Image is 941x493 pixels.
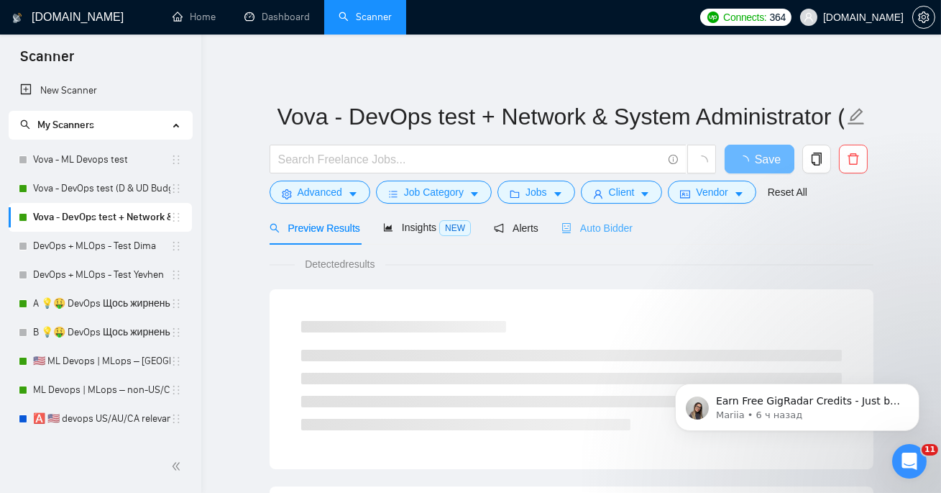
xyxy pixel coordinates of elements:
[170,240,182,252] span: holder
[278,150,662,168] input: Search Freelance Jobs...
[469,189,479,199] span: caret-down
[707,12,719,23] img: upwork-logo.png
[170,298,182,309] span: holder
[9,174,192,203] li: Vova - DevOps test (D & UD Budget)
[20,119,94,131] span: My Scanners
[270,223,280,233] span: search
[20,76,180,105] a: New Scanner
[768,184,807,200] a: Reset All
[839,145,868,173] button: delete
[9,145,192,174] li: Vova - ML Devops test
[270,181,370,204] button: settingAdvancedcaret-down
[282,189,292,199] span: setting
[383,222,393,232] span: area-chart
[738,155,755,167] span: loading
[170,356,182,367] span: holder
[734,189,744,199] span: caret-down
[695,155,708,168] span: loading
[9,318,192,347] li: B 💡🤑 DevOps Щось жирненьке -
[9,289,192,318] li: A 💡🤑 DevOps Щось жирненьке -
[37,119,94,131] span: My Scanners
[725,145,794,173] button: Save
[802,145,831,173] button: copy
[723,9,766,25] span: Connects:
[840,153,867,166] span: delete
[33,174,170,203] a: Vova - DevOps test (D & UD Budget)
[277,99,844,135] input: Scanner name...
[170,269,182,281] span: holder
[553,189,563,199] span: caret-down
[33,318,170,347] a: B 💡🤑 DevOps Щось жирненьке -
[171,459,185,474] span: double-left
[9,261,192,289] li: DevOps + MLOps - Test Yevhen
[912,6,935,29] button: setting
[9,232,192,261] li: DevOps + MLOps - Test Dima
[170,384,182,396] span: holder
[609,184,635,200] span: Client
[922,444,938,456] span: 11
[9,433,192,462] li: 🅱️ 🇺🇸 devops US/AU/CA relevant exp
[668,181,756,204] button: idcardVendorcaret-down
[510,189,520,199] span: folder
[755,150,781,168] span: Save
[803,153,830,166] span: copy
[640,189,650,199] span: caret-down
[33,289,170,318] a: A 💡🤑 DevOps Щось жирненьке -
[376,181,492,204] button: barsJob Categorycaret-down
[388,189,398,199] span: bars
[653,353,941,454] iframe: Intercom notifications сообщение
[497,181,575,204] button: folderJobscaret-down
[33,347,170,376] a: 🇺🇸 ML Devops | MLops – [GEOGRAPHIC_DATA]/CA/AU - test: bid in range 90%
[404,184,464,200] span: Job Category
[892,444,927,479] iframe: Intercom live chat
[561,223,572,233] span: robot
[680,189,690,199] span: idcard
[339,11,392,23] a: searchScanner
[244,11,310,23] a: dashboardDashboard
[33,232,170,261] a: DevOps + MLOps - Test Dima
[770,9,786,25] span: 364
[170,327,182,338] span: holder
[270,222,360,234] span: Preview Results
[9,376,192,404] li: ML Devops | MLops – non-US/CA/AU - test: bid in range 90%
[173,11,216,23] a: homeHome
[494,223,504,233] span: notification
[9,203,192,232] li: Vova - DevOps test + Network & System Administrator (D & UD Budget)
[348,189,358,199] span: caret-down
[912,12,935,23] a: setting
[9,347,192,376] li: 🇺🇸 ML Devops | MLops – US/CA/AU - test: bid in range 90%
[439,220,471,236] span: NEW
[33,261,170,289] a: DevOps + MLOps - Test Yevhen
[494,222,538,234] span: Alerts
[33,145,170,174] a: Vova - ML Devops test
[593,189,603,199] span: user
[561,222,633,234] span: Auto Bidder
[170,183,182,194] span: holder
[20,119,30,130] span: search
[525,184,547,200] span: Jobs
[847,107,866,126] span: edit
[669,155,678,164] span: info-circle
[913,12,935,23] span: setting
[295,256,385,272] span: Detected results
[12,6,22,30] img: logo
[9,404,192,433] li: 🅰️ 🇺🇸 devops US/AU/CA relevant exp -
[9,46,86,76] span: Scanner
[383,222,471,233] span: Insights
[170,413,182,425] span: holder
[170,212,182,223] span: holder
[170,154,182,166] span: holder
[804,12,814,22] span: user
[696,184,727,200] span: Vendor
[9,76,192,105] li: New Scanner
[581,181,663,204] button: userClientcaret-down
[33,404,170,433] a: 🅰️ 🇺🇸 devops US/AU/CA relevant exp -
[298,184,342,200] span: Advanced
[33,376,170,404] a: ML Devops | MLops – non-US/CA/AU - test: bid in range 90%
[33,203,170,232] a: Vova - DevOps test + Network & System Administrator (D & UD Budget)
